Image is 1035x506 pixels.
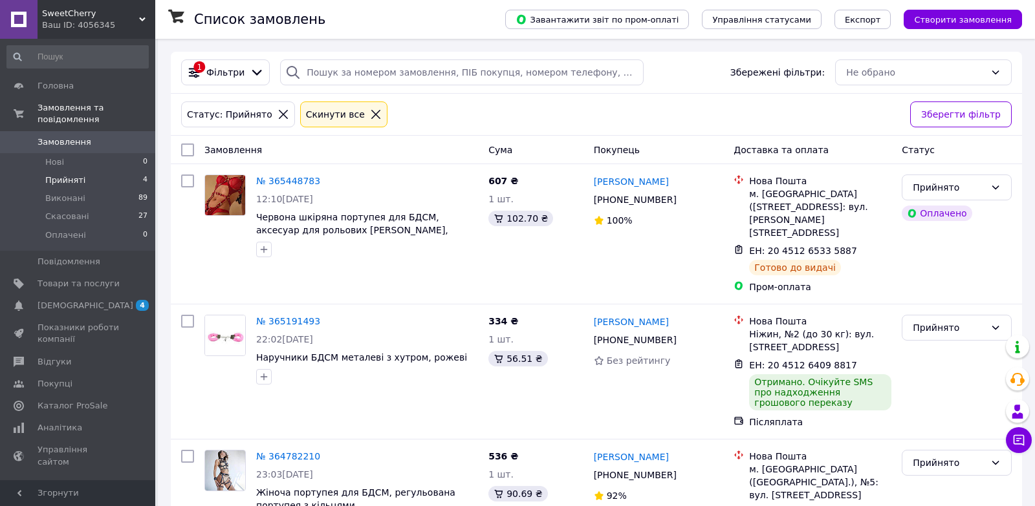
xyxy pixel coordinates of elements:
[505,10,689,29] button: Завантажити звіт по пром-оплаті
[38,136,91,148] span: Замовлення
[194,12,325,27] h1: Список замовлень
[6,45,149,69] input: Пошук
[594,145,640,155] span: Покупець
[38,444,120,467] span: Управління сайтом
[488,451,518,461] span: 536 ₴
[488,211,553,226] div: 102.70 ₴
[143,156,147,168] span: 0
[1006,427,1032,453] button: Чат з покупцем
[38,422,82,434] span: Аналітика
[749,374,891,410] div: Отримано. Очікуйте SMS про надходження грошового переказу
[488,145,512,155] span: Cума
[591,466,679,484] div: [PHONE_NUMBER]
[607,215,633,226] span: 100%
[749,280,891,293] div: Пром-оплата
[143,229,147,241] span: 0
[206,66,245,79] span: Фільтри
[204,145,262,155] span: Замовлення
[749,416,891,428] div: Післяплата
[591,331,679,349] div: [PHONE_NUMBER]
[488,194,514,204] span: 1 шт.
[607,490,627,501] span: 92%
[136,300,149,311] span: 4
[45,174,85,186] span: Прийняті
[45,229,86,241] span: Оплачені
[256,352,467,363] span: Наручники БДСМ металеві з хутром, рожеві
[749,187,891,239] div: м. [GEOGRAPHIC_DATA] ([STREET_ADDRESS]: вул. [PERSON_NAME][STREET_ADDRESS]
[902,206,972,221] div: Оплачено
[516,14,679,25] span: Завантажити звіт по пром-оплаті
[607,355,671,366] span: Без рейтингу
[730,66,825,79] span: Збережені фільтри:
[488,176,518,186] span: 607 ₴
[749,328,891,353] div: Ніжин, №2 (до 30 кг): вул. [STREET_ADDRESS]
[38,102,155,125] span: Замовлення та повідомлення
[38,356,71,368] span: Відгуки
[303,107,367,121] div: Cкинути все
[749,174,891,187] div: Нова Пошта
[204,174,246,216] a: Фото товару
[42,8,139,19] span: SweetCherry
[256,176,320,186] a: № 365448783
[749,260,841,275] div: Готово до видачі
[749,463,891,501] div: м. [GEOGRAPHIC_DATA] ([GEOGRAPHIC_DATA].), №5: вул. [STREET_ADDRESS]
[45,193,85,204] span: Виконані
[204,315,246,356] a: Фото товару
[749,450,891,463] div: Нова Пошта
[42,19,155,31] div: Ваш ID: 4056345
[594,315,669,328] a: [PERSON_NAME]
[846,65,985,79] div: Не обрано
[488,316,518,326] span: 334 ₴
[910,101,1012,127] button: Зберегти фільтр
[749,246,857,256] span: ЕН: 20 4512 6533 5887
[204,450,246,491] a: Фото товару
[256,451,320,461] a: № 364782210
[913,180,985,195] div: Прийнято
[205,315,245,355] img: Фото товару
[921,107,1001,121] span: Зберегти фільтр
[904,10,1022,29] button: Створити замовлення
[184,107,275,121] div: Статус: Прийнято
[38,256,100,268] span: Повідомлення
[256,194,313,204] span: 12:10[DATE]
[891,14,1022,24] a: Створити замовлення
[205,175,245,215] img: Фото товару
[38,80,74,92] span: Головна
[38,322,120,345] span: Показники роботи компанії
[256,469,313,480] span: 23:03[DATE]
[256,316,320,326] a: № 365191493
[712,15,811,25] span: Управління статусами
[749,360,857,370] span: ЕН: 20 4512 6409 8817
[488,334,514,344] span: 1 шт.
[594,450,669,463] a: [PERSON_NAME]
[38,378,72,390] span: Покупці
[591,191,679,209] div: [PHONE_NUMBER]
[913,321,985,335] div: Прийнято
[488,351,547,366] div: 56.51 ₴
[38,300,133,311] span: [DEMOGRAPHIC_DATA]
[205,450,245,490] img: Фото товару
[138,193,147,204] span: 89
[749,315,891,328] div: Нова Пошта
[594,175,669,188] a: [PERSON_NAME]
[845,15,881,25] span: Експорт
[256,334,313,344] span: 22:02[DATE]
[914,15,1012,25] span: Створити замовлення
[902,145,935,155] span: Статус
[834,10,891,29] button: Експорт
[38,400,107,412] span: Каталог ProSale
[488,469,514,480] span: 1 шт.
[45,211,89,222] span: Скасовані
[38,478,120,501] span: Гаманець компанії
[488,486,547,501] div: 90.69 ₴
[256,212,448,248] a: Червона шкіряна портупея для БДСМ, аксесуар для рольових [PERSON_NAME], еротична білизна
[702,10,822,29] button: Управління статусами
[734,145,829,155] span: Доставка та оплата
[913,456,985,470] div: Прийнято
[45,156,64,168] span: Нові
[143,174,147,186] span: 4
[138,211,147,222] span: 27
[280,59,644,85] input: Пошук за номером замовлення, ПІБ покупця, номером телефону, Email, номером накладної
[38,278,120,290] span: Товари та послуги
